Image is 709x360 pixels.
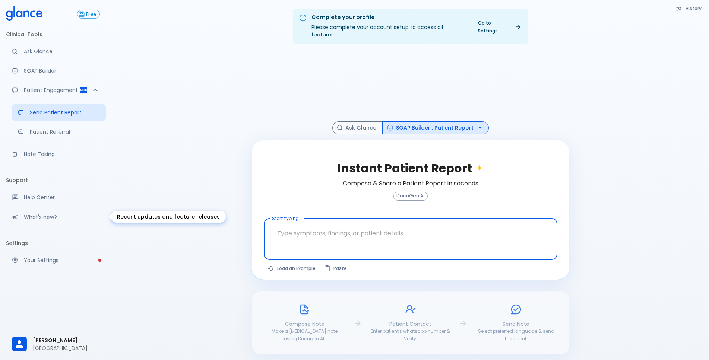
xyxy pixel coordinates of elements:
a: Receive patient referrals [12,124,106,140]
div: Recent updates and feature releases [111,211,226,223]
p: Send Patient Report [30,109,100,116]
p: [GEOGRAPHIC_DATA] [33,344,100,352]
p: Ask Glance [24,48,100,55]
span: Select preferred language & send to patient. [478,328,554,342]
h6: Compose & Share a Patient Report in seconds [343,178,478,189]
span: Free [83,12,99,17]
a: Advanced note-taking [6,146,106,162]
a: Go to Settings [474,17,525,36]
p: Send Note [477,320,556,328]
div: Complete your profile [311,13,468,22]
button: Free [77,10,100,19]
li: Settings [6,234,106,252]
p: Patient Engagement [24,86,79,94]
button: Load a random example [264,263,320,274]
li: Clinical Tools [6,25,106,43]
a: Please complete account setup [6,252,106,268]
a: Send a patient summary [12,104,106,121]
span: Enter patient's whatsapp number & Verify. [371,328,450,342]
button: Paste from clipboard [320,263,351,274]
a: Moramiz: Find ICD10AM codes instantly [6,43,106,60]
p: Your Settings [24,257,100,264]
div: Please complete your account setup to access all features. [311,11,468,41]
button: History [672,3,706,14]
p: Note Taking [24,150,100,158]
p: Patient Referral [30,128,100,136]
div: Patient Reports & Referrals [6,82,106,98]
a: Click to view or change your subscription [77,10,106,19]
a: Get help from our support team [6,189,106,206]
p: What's new? [24,213,100,221]
span: [PERSON_NAME] [33,337,100,344]
div: Recent updates and feature releases [6,209,106,225]
button: SOAP Builder : Patient Report [382,121,489,134]
button: Ask Glance [332,121,383,134]
p: SOAP Builder [24,67,100,74]
span: Make a [MEDICAL_DATA] note using Ducugen AI. [272,328,338,342]
h2: Instant Patient Report [337,161,484,175]
p: Patient Contact [371,320,450,328]
p: Help Center [24,194,100,201]
a: Docugen: Compose a clinical documentation in seconds [6,63,106,79]
div: [PERSON_NAME][GEOGRAPHIC_DATA] [6,331,106,357]
li: Support [6,171,106,189]
p: Compose Note [265,320,344,328]
label: Start typing... [272,215,301,222]
span: DocuGen AI [394,193,427,199]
